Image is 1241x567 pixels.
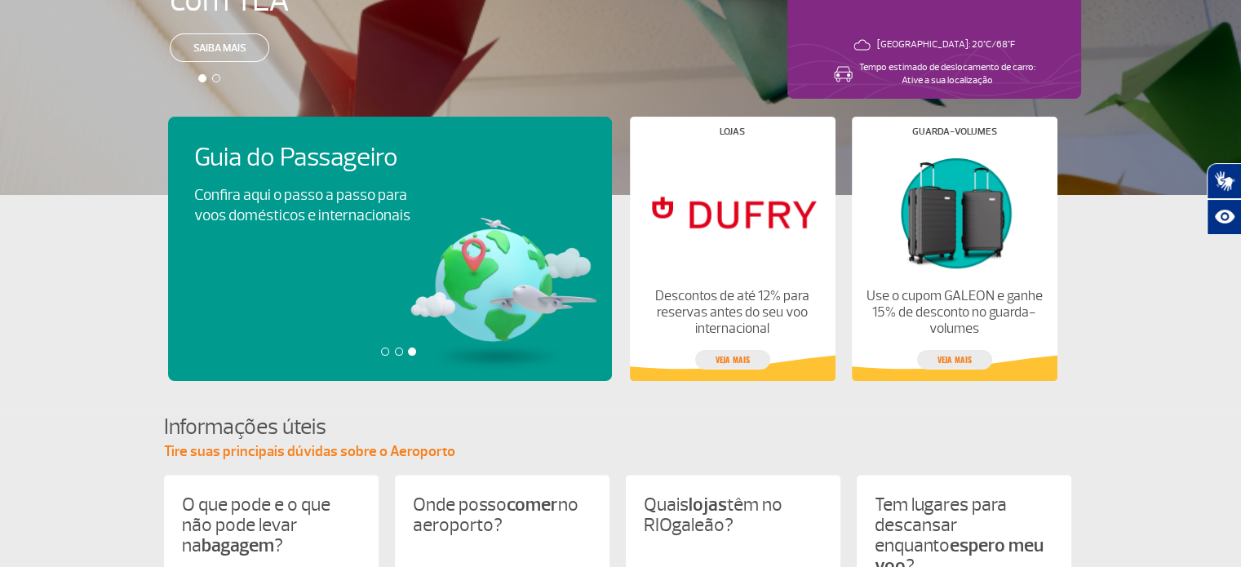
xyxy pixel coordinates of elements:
[695,350,770,370] a: veja mais
[1207,199,1241,235] button: Abrir recursos assistivos.
[720,127,745,136] h4: Lojas
[507,493,558,516] strong: comer
[194,143,586,226] a: Guia do PassageiroConfira aqui o passo a passo para voos domésticos e internacionais
[865,149,1043,275] img: Guarda-volumes
[689,493,727,516] strong: lojas
[202,534,274,557] strong: bagagem
[1207,163,1241,199] button: Abrir tradutor de língua de sinais.
[1207,163,1241,235] div: Plugin de acessibilidade da Hand Talk.
[194,185,426,226] p: Confira aqui o passo a passo para voos domésticos e internacionais
[643,149,821,275] img: Lojas
[164,442,1078,462] p: Tire suas principais dúvidas sobre o Aeroporto
[865,288,1043,337] p: Use o cupom GALEON e ganhe 15% de desconto no guarda-volumes
[644,494,822,535] p: Quais têm no RIOgaleão?
[170,33,269,62] a: Saiba mais
[912,127,997,136] h4: Guarda-volumes
[877,38,1015,51] p: [GEOGRAPHIC_DATA]: 20°C/68°F
[917,350,992,370] a: veja mais
[859,61,1035,87] p: Tempo estimado de deslocamento de carro: Ative a sua localização
[182,494,361,556] p: O que pode e o que não pode levar na ?
[164,412,1078,442] h4: Informações úteis
[413,494,592,535] p: Onde posso no aeroporto?
[194,143,454,173] h4: Guia do Passageiro
[643,288,821,337] p: Descontos de até 12% para reservas antes do seu voo internacional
